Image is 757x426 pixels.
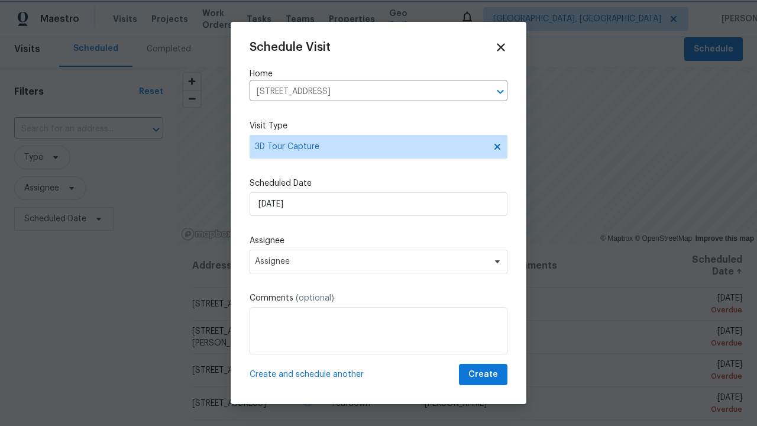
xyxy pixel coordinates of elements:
[250,83,474,101] input: Enter in an address
[296,294,334,302] span: (optional)
[250,120,507,132] label: Visit Type
[250,177,507,189] label: Scheduled Date
[250,68,507,80] label: Home
[494,41,507,54] span: Close
[250,192,507,216] input: M/D/YYYY
[255,257,487,266] span: Assignee
[250,41,331,53] span: Schedule Visit
[459,364,507,386] button: Create
[468,367,498,382] span: Create
[492,83,509,100] button: Open
[250,292,507,304] label: Comments
[250,235,507,247] label: Assignee
[250,369,364,380] span: Create and schedule another
[255,141,485,153] span: 3D Tour Capture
